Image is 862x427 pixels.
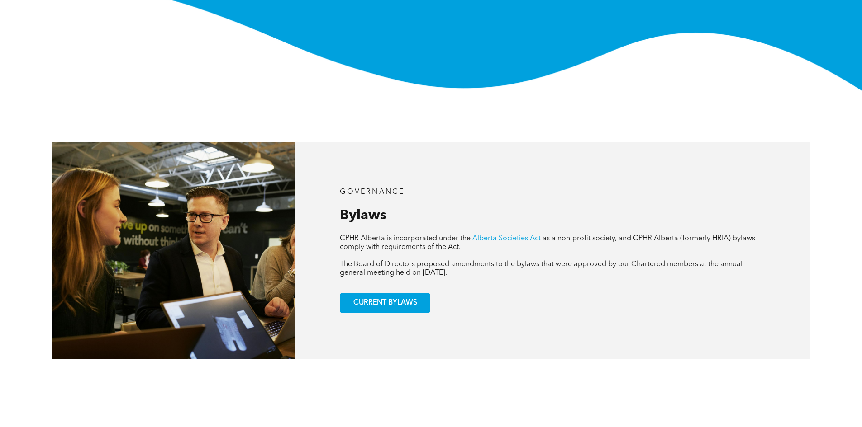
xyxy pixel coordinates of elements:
[472,235,541,242] a: Alberta Societies Act
[340,235,755,251] span: as a non-profit society, and CPHR Alberta (formerly HRIA) bylaws comply with requirements of the ...
[340,235,471,242] span: CPHR Alberta is incorporated under the
[340,261,743,277] span: The Board of Directors proposed amendments to the bylaws that were approved by our Chartered memb...
[350,294,420,312] span: CURRENT BYLAWS
[340,293,430,313] a: CURRENT BYLAWS
[340,209,386,222] span: Bylaws
[340,188,405,196] span: GOVERNANCE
